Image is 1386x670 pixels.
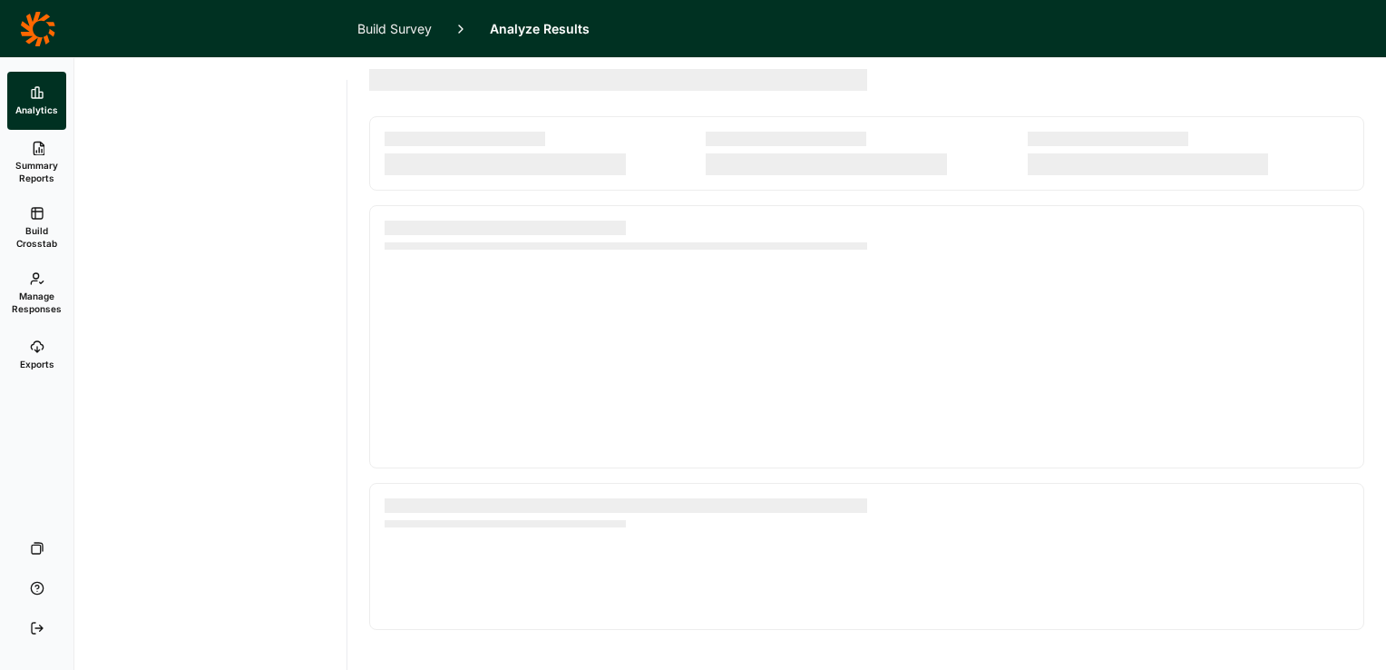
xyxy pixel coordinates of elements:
[7,261,66,326] a: Manage Responses
[15,103,58,116] span: Analytics
[12,290,62,315] span: Manage Responses
[15,224,59,250] span: Build Crosstab
[7,72,66,130] a: Analytics
[7,195,66,261] a: Build Crosstab
[15,159,59,184] span: Summary Reports
[20,358,54,370] span: Exports
[7,130,66,195] a: Summary Reports
[7,326,66,384] a: Exports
